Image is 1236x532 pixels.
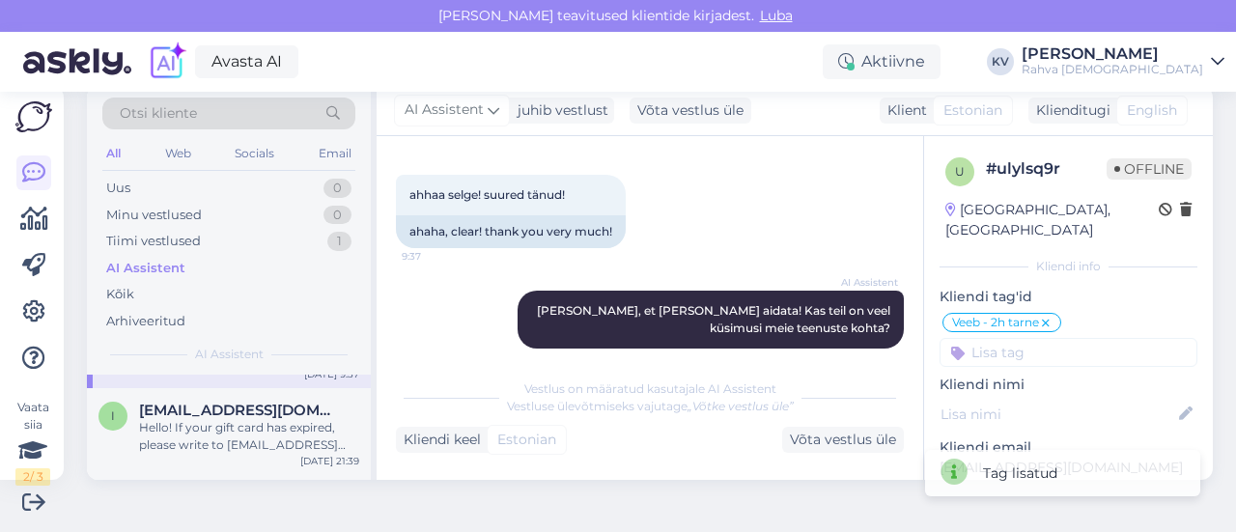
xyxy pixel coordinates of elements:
div: Uus [106,179,130,198]
span: AI Assistent [826,275,898,290]
p: Kliendi nimi [940,375,1197,395]
div: Klienditugi [1028,100,1110,121]
div: Kliendi keel [396,430,481,450]
input: Lisa tag [940,338,1197,367]
img: explore-ai [147,42,187,82]
div: Arhiveeritud [106,312,185,331]
span: ahhaa selge! suured tänud! [409,187,565,202]
span: Veeb - 2h tarne [952,317,1039,328]
div: Tag lisatud [983,463,1057,484]
span: 9:37 [402,249,474,264]
div: 0 [323,206,351,225]
span: I [111,408,115,423]
div: KV [987,48,1014,75]
span: AI Assistent [195,346,264,363]
i: „Võtke vestlus üle” [688,399,794,413]
div: Email [315,141,355,166]
div: [DATE] 9:37 [304,367,359,381]
div: Aktiivne [823,44,941,79]
div: Kliendi info [940,258,1197,275]
span: 9:37 [826,350,898,364]
span: Ivinnepruu@gmail.com [139,402,340,419]
span: AI Assistent [405,99,484,121]
div: Võta vestlus üle [782,427,904,453]
p: Kliendi email [940,437,1197,458]
div: All [102,141,125,166]
div: Tiimi vestlused [106,232,201,251]
div: 2 / 3 [15,468,50,486]
div: AI Assistent [106,259,185,278]
span: Estonian [943,100,1002,121]
div: 1 [327,232,351,251]
div: Hello! If your gift card has expired, please write to [EMAIL_ADDRESS][DOMAIN_NAME], including a d... [139,419,359,454]
div: Kõik [106,285,134,304]
img: Askly Logo [15,101,52,132]
span: Estonian [497,430,556,450]
div: 0 [323,179,351,198]
div: Klient [880,100,927,121]
span: [PERSON_NAME], et [PERSON_NAME] aidata! Kas teil on veel küsimusi meie teenuste kohta? [537,303,893,335]
div: Minu vestlused [106,206,202,225]
div: Socials [231,141,278,166]
div: ahaha, clear! thank you very much! [396,215,626,248]
div: Web [161,141,195,166]
div: [DATE] 21:39 [300,454,359,468]
div: juhib vestlust [510,100,608,121]
p: Kliendi tag'id [940,287,1197,307]
span: Vestluse ülevõtmiseks vajutage [507,399,794,413]
span: Otsi kliente [120,103,197,124]
a: Avasta AI [195,45,298,78]
span: English [1127,100,1177,121]
span: Luba [754,7,799,24]
span: Vestlus on määratud kasutajale AI Assistent [524,381,776,396]
span: u [955,164,965,179]
div: Rahva [DEMOGRAPHIC_DATA] [1022,62,1203,77]
div: Vaata siia [15,399,50,486]
div: [PERSON_NAME] [1022,46,1203,62]
input: Lisa nimi [941,404,1175,425]
span: Offline [1107,158,1192,180]
div: # ulylsq9r [986,157,1107,181]
a: [PERSON_NAME]Rahva [DEMOGRAPHIC_DATA] [1022,46,1224,77]
div: Võta vestlus üle [630,98,751,124]
div: [GEOGRAPHIC_DATA], [GEOGRAPHIC_DATA] [945,200,1159,240]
